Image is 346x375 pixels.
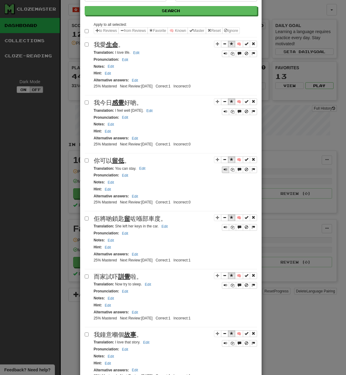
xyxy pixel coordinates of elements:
button: Edit [130,135,140,142]
strong: Translation : [94,282,114,286]
strong: Alternative answers : [94,194,129,198]
div: Sentence controls [222,166,257,173]
li: Incorrect: 1 [172,316,192,321]
strong: Pronunciation : [94,231,119,235]
strong: Hint : [94,245,102,249]
strong: Pronunciation : [94,173,119,177]
div: Sentence controls [222,282,257,289]
strong: Translation : [94,50,114,55]
li: 25% Mastered [92,258,119,263]
div: Sentence controls [222,224,257,231]
li: Next Review: [DATE] [118,316,154,321]
strong: Notes : [94,180,105,184]
button: Edit [106,63,116,70]
button: Edit [106,295,116,302]
li: Correct: 1 [154,84,172,89]
button: Edit [144,107,154,114]
div: Sentence controls [214,214,257,231]
li: 25% Mastered [92,200,119,205]
li: Incorrect: 0 [172,142,192,147]
button: Edit [103,360,113,367]
strong: Hint : [94,361,102,365]
small: She left her keys in the car. [94,224,170,228]
button: Edit [106,179,116,186]
li: Next Review: [DATE] [118,258,154,263]
strong: Alternative answers : [94,78,129,82]
li: 25% Mastered [92,84,119,89]
small: I love life. [94,50,141,55]
small: I feel well [DATE]. [94,108,154,113]
span: 佢將啲鎖匙 咗喺部車度。 [94,215,167,222]
button: Edit [130,367,140,373]
button: Edit [103,128,113,135]
small: You can stay. [94,166,148,171]
button: Edit [160,223,170,230]
strong: Notes : [94,296,105,300]
button: 🧠 [235,330,243,337]
button: Edit [103,244,113,251]
button: Edit [143,281,153,288]
strong: Notes : [94,64,105,69]
button: Edit [106,121,116,128]
li: Correct: 1 [154,142,172,147]
button: Edit [120,230,130,237]
strong: Alternative answers : [94,368,129,372]
div: Sentence controls [214,330,257,347]
button: Edit [130,309,140,316]
button: Edit [103,186,113,193]
span: 我鐘意嗰個 。 [94,331,142,338]
li: Next Review: [DATE] [118,84,154,89]
li: Correct: 1 [154,200,172,205]
button: Edit [103,302,113,309]
li: 25% Mastered [92,142,119,147]
strong: Pronunciation : [94,115,119,120]
button: 🧠 [235,41,243,47]
span: 而家試吓 啦。 [94,273,142,280]
strong: Hint : [94,71,102,75]
u: 生命 [106,41,118,48]
span: 我今日 好啲。 [94,99,142,106]
button: Edit [106,353,116,360]
div: Sentence controls [214,40,257,57]
div: Sentence controls [222,340,257,347]
strong: Hint : [94,303,102,307]
small: Apply to all selected: [94,22,127,27]
button: Favorite [148,27,168,34]
span: 你可以 。 [94,157,130,164]
button: Edit [131,49,141,56]
button: 🧠 Known [168,27,188,34]
strong: Hint : [94,187,102,191]
div: Sentence controls [214,272,257,289]
button: Edit [130,193,140,200]
button: Edit [137,165,147,172]
button: Edit [120,56,130,63]
u: 感覺 [112,99,124,106]
strong: Pronunciation : [94,57,119,62]
li: Next Review: [DATE] [118,200,154,205]
strong: Translation : [94,340,114,344]
span: 我愛 。 [94,41,124,48]
button: Search [85,6,257,15]
div: Sentence options [94,27,240,34]
button: 🧠 [235,272,243,279]
button: Edit [106,237,116,244]
button: Edit [120,288,130,295]
strong: Pronunciation : [94,347,119,351]
li: Next Review: [DATE] [118,142,154,147]
li: Correct: 1 [154,316,172,321]
small: I love that story. [94,340,151,344]
strong: Pronunciation : [94,289,119,293]
button: Edit [141,339,151,346]
strong: Translation : [94,166,114,171]
u: 故事 [124,331,136,338]
u: 留低 [112,157,124,164]
strong: Notes : [94,122,105,126]
strong: Notes : [94,354,105,358]
li: Correct: 1 [154,258,172,263]
strong: Translation : [94,108,114,113]
button: 🧠 [235,214,243,221]
u: 訓覺 [118,273,130,280]
div: Sentence controls [214,156,257,173]
strong: Alternative answers : [94,310,129,314]
button: Ignore [222,27,240,34]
